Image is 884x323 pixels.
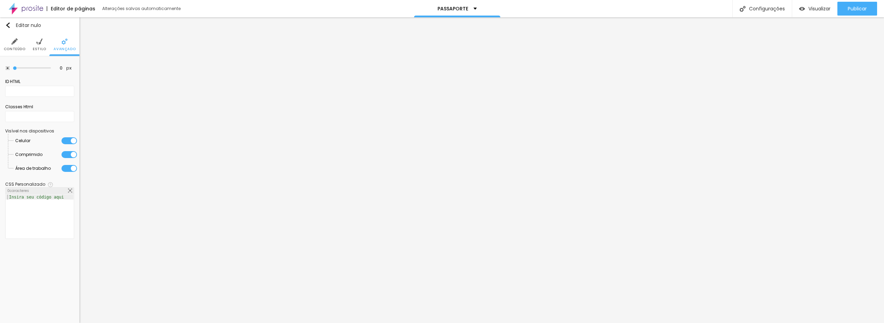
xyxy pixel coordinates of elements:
img: Ícone [5,22,11,28]
img: view-1.svg [799,6,805,12]
font: Editar nulo [16,22,41,29]
font: Conteúdo [4,46,26,52]
img: Ícone [36,38,42,45]
font: Configurações [749,5,785,12]
font: Comprimido [15,151,42,157]
button: Visualizar [792,2,837,16]
button: Publicar [837,2,877,16]
font: Classes Html [5,104,33,110]
iframe: Editor [79,17,884,323]
img: Ícone [6,66,9,70]
font: CSS Personalizado [5,181,45,187]
img: Ícone [61,38,68,45]
font: px [66,65,71,71]
font: Avançado [54,46,76,52]
font: Visível nos dispositivos [5,128,54,134]
font: PASSAPORTE [438,5,468,12]
button: px [64,65,74,71]
font: Visualizar [808,5,830,12]
img: Ícone [740,6,746,12]
font: Celular [15,138,30,144]
font: Insira seu código aqui [9,195,64,200]
font: Publicar [848,5,867,12]
font: Estilo [33,46,46,52]
font: Alterações salvas automaticamente [102,6,181,11]
font: Editor de páginas [51,5,95,12]
font: ID HTML [5,79,20,84]
img: Ícone [68,188,72,193]
img: Ícone [11,38,18,45]
font: 0 [7,188,10,193]
font: caracteres [10,188,29,193]
font: Área de trabalho [15,165,51,171]
img: Ícone [48,182,53,187]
